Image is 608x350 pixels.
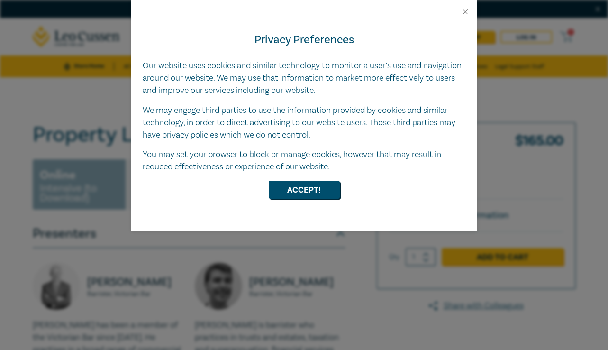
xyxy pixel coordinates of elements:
button: Close [461,8,470,16]
p: We may engage third parties to use the information provided by cookies and similar technology, in... [143,104,466,141]
p: You may set your browser to block or manage cookies, however that may result in reduced effective... [143,148,466,173]
button: Accept! [269,181,340,199]
p: Our website uses cookies and similar technology to monitor a user’s use and navigation around our... [143,60,466,97]
h4: Privacy Preferences [143,31,466,48]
